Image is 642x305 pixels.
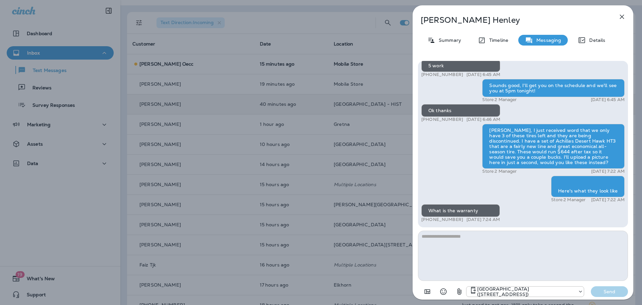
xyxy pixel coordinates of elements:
[591,168,625,173] p: [DATE] 7:22 AM
[421,285,434,298] button: Add in a premade template
[466,71,500,77] p: [DATE] 6:45 AM
[558,179,563,185] img: twilio-download
[437,285,450,298] button: Select an emoji
[466,286,584,297] div: +1 (402) 571-1201
[586,37,605,43] p: Details
[421,15,603,25] p: [PERSON_NAME] Henley
[421,217,463,222] p: [PHONE_NUMBER]
[486,37,508,43] p: Timeline
[533,37,561,43] p: Messaging
[551,175,625,197] div: Here's what they look like
[421,204,500,217] div: What is the warranty
[421,71,463,77] p: [PHONE_NUMBER]
[591,96,625,102] p: [DATE] 6:45 AM
[482,78,625,96] div: Sounds good, I'll get you on the schedule and we'll see you at 5pm tonight!
[591,197,625,203] p: [DATE] 7:22 AM
[466,217,500,222] p: [DATE] 7:24 AM
[435,37,461,43] p: Summary
[466,116,500,122] p: [DATE] 6:46 AM
[477,286,574,297] p: [GEOGRAPHIC_DATA] ([STREET_ADDRESS])
[421,103,500,116] div: Ok thanks
[421,59,500,71] div: 5 work
[482,168,517,173] p: Store 2 Manager
[482,96,517,102] p: Store 2 Manager
[482,123,625,168] div: [PERSON_NAME], I just received word that we only have 3 of these tires left and they are being di...
[551,197,585,203] p: Store 2 Manager
[421,116,463,122] p: [PHONE_NUMBER]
